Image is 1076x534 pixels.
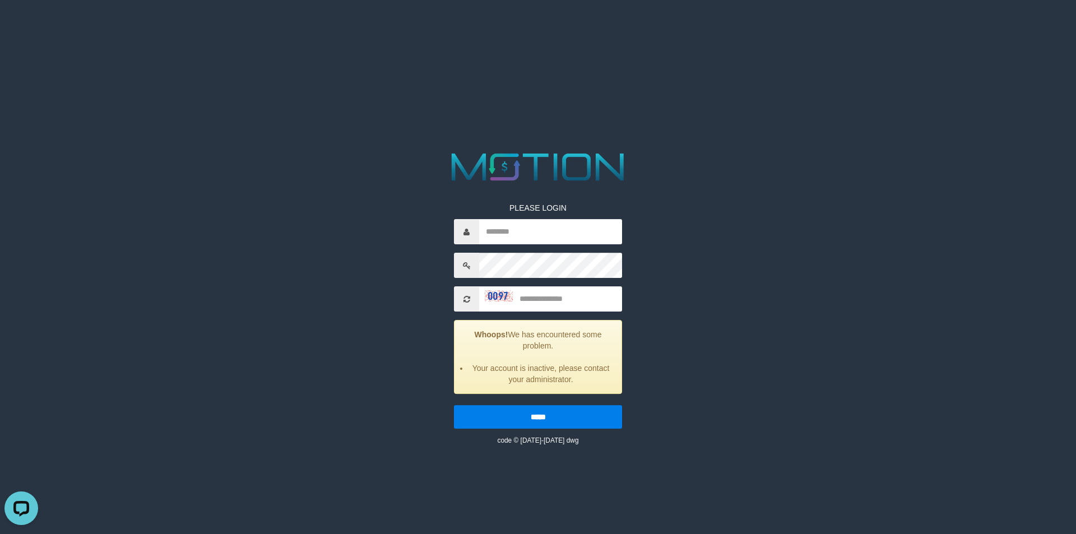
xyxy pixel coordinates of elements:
[469,363,613,385] li: Your account is inactive, please contact your administrator.
[485,290,513,301] img: captcha
[454,320,622,394] div: We has encountered some problem.
[444,148,632,185] img: MOTION_logo.png
[4,4,38,38] button: Open LiveChat chat widget
[497,437,578,444] small: code © [DATE]-[DATE] dwg
[475,330,508,339] strong: Whoops!
[454,202,622,213] p: PLEASE LOGIN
